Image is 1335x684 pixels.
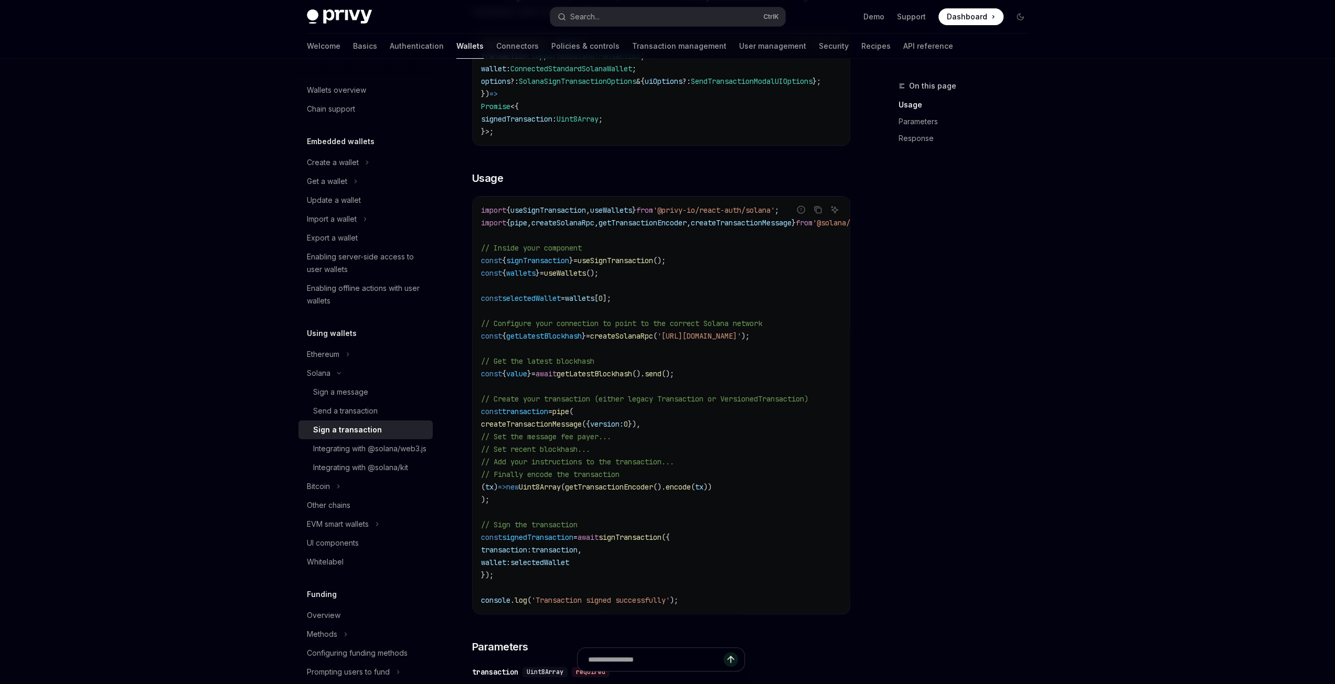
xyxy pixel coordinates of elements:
[481,570,494,580] span: });
[298,345,433,364] button: Toggle Ethereum section
[510,64,632,73] span: ConnectedStandardSolanaWallet
[472,639,528,654] span: Parameters
[551,34,620,59] a: Policies & controls
[307,499,350,512] div: Other chains
[307,537,359,549] div: UI components
[691,218,792,227] span: createTransactionMessage
[307,666,390,678] div: Prompting users to fund
[645,77,682,86] span: uiOptions
[653,205,775,215] span: '@privy-io/react-auth/solana'
[903,34,953,59] a: API reference
[502,407,548,416] span: transaction
[307,588,337,601] h5: Funding
[640,77,645,86] span: {
[506,482,519,492] span: new
[531,545,578,555] span: transaction
[307,251,426,276] div: Enabling server-side access to user wallets
[481,356,594,366] span: // Get the latest blockhash
[510,102,519,111] span: <{
[502,369,506,378] span: {
[510,218,527,227] span: pipe
[899,113,1037,130] a: Parameters
[590,205,632,215] span: useWallets
[481,369,502,378] span: const
[298,279,433,310] a: Enabling offline actions with user wallets
[632,64,636,73] span: ;
[636,205,653,215] span: from
[298,383,433,401] a: Sign a message
[682,77,691,86] span: ?:
[485,482,494,492] span: tx
[703,482,712,492] span: ))
[570,10,600,23] div: Search...
[519,482,561,492] span: Uint8Array
[481,595,510,605] span: console
[313,386,368,398] div: Sign a message
[527,218,531,227] span: ,
[695,482,703,492] span: tx
[298,439,433,458] a: Integrating with @solana/web3.js
[298,663,433,681] button: Toggle Prompting users to fund section
[298,496,433,515] a: Other chains
[298,534,433,552] a: UI components
[811,203,825,216] button: Copy the contents from the code block
[481,545,531,555] span: transaction:
[909,80,956,92] span: On this page
[586,331,590,341] span: =
[586,268,599,278] span: ();
[307,175,347,188] div: Get a wallet
[481,64,506,73] span: wallet
[565,482,653,492] span: getTransactionEncoder
[506,369,527,378] span: value
[510,205,586,215] span: useSignTransaction
[481,114,552,124] span: signedTransaction
[670,595,678,605] span: );
[481,294,502,303] span: const
[298,247,433,279] a: Enabling server-side access to user wallets
[307,34,340,59] a: Welcome
[481,419,582,429] span: createTransactionMessage
[298,401,433,420] a: Send a transaction
[481,218,506,227] span: import
[481,482,485,492] span: (
[307,135,375,148] h5: Embedded wallets
[531,595,670,605] span: 'Transaction signed successfully'
[502,268,506,278] span: {
[691,482,695,492] span: (
[298,229,433,247] a: Export a wallet
[307,609,340,622] div: Overview
[552,114,557,124] span: :
[863,12,884,22] a: Demo
[307,628,337,640] div: Methods
[307,282,426,307] div: Enabling offline actions with user wallets
[481,432,611,441] span: // Set the message fee payer...
[313,461,408,474] div: Integrating with @solana/kit
[557,114,599,124] span: Uint8Array
[819,34,849,59] a: Security
[481,558,510,567] span: wallet:
[687,218,691,227] span: ,
[897,12,926,22] a: Support
[653,482,666,492] span: ().
[1012,8,1029,25] button: Toggle dark mode
[313,405,378,417] div: Send a transaction
[307,232,358,244] div: Export a wallet
[661,369,674,378] span: ();
[481,407,502,416] span: const
[313,424,382,436] div: Sign a transaction
[502,533,573,542] span: signedTransaction
[899,96,1037,113] a: Usage
[510,595,515,605] span: .
[628,419,640,429] span: }),
[481,394,808,404] span: // Create your transaction (either legacy Transaction or VersionedTransaction)
[494,482,498,492] span: )
[390,34,444,59] a: Authentication
[573,533,578,542] span: =
[506,331,582,341] span: getLatestBlockhash
[506,268,536,278] span: wallets
[569,407,573,416] span: (
[590,331,653,341] span: createSolanaRpc
[506,205,510,215] span: {
[307,9,372,24] img: dark logo
[481,520,578,529] span: // Sign the transaction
